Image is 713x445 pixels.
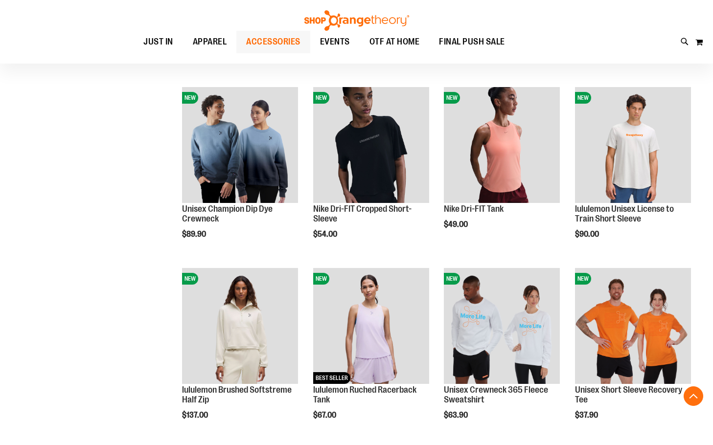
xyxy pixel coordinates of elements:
[684,386,703,406] button: Back To Top
[444,204,504,214] a: Nike Dri-FIT Tank
[310,31,360,53] a: EVENTS
[313,92,329,104] span: NEW
[134,31,183,53] a: JUST IN
[182,92,198,104] span: NEW
[313,268,429,385] a: lululemon Ruched Racerback TankNEWBEST SELLER
[575,230,600,239] span: $90.00
[177,263,303,444] div: product
[575,92,591,104] span: NEW
[246,31,300,53] span: ACCESSORIES
[182,87,298,203] img: Unisex Champion Dip Dye Crewneck
[444,268,560,384] img: Unisex Crewneck 365 Fleece Sweatshirt
[575,204,674,223] a: lululemon Unisex License to Train Short Sleeve
[313,372,350,384] span: BEST SELLER
[313,273,329,285] span: NEW
[182,230,207,239] span: $89.90
[439,263,565,444] div: product
[182,268,298,384] img: lululemon Brushed Softstreme Half Zip
[575,273,591,285] span: NEW
[313,87,429,203] img: Nike Dri-FIT Cropped Short-Sleeve
[444,273,460,285] span: NEW
[444,87,560,203] img: Nike Dri-FIT Tank
[193,31,227,53] span: APPAREL
[313,87,429,204] a: Nike Dri-FIT Cropped Short-SleeveNEW
[313,385,416,404] a: lululemon Ruched Racerback Tank
[308,263,434,444] div: product
[439,31,505,53] span: FINAL PUSH SALE
[177,82,303,263] div: product
[182,385,292,404] a: lululemon Brushed Softstreme Half Zip
[575,268,691,384] img: Unisex Short Sleeve Recovery Tee
[444,220,469,229] span: $49.00
[444,411,469,420] span: $63.90
[182,411,209,420] span: $137.00
[182,273,198,285] span: NEW
[369,31,420,53] span: OTF AT HOME
[308,82,434,263] div: product
[236,31,310,53] a: ACCESSORIES
[444,385,548,404] a: Unisex Crewneck 365 Fleece Sweatshirt
[439,82,565,254] div: product
[182,268,298,385] a: lululemon Brushed Softstreme Half ZipNEW
[183,31,237,53] a: APPAREL
[320,31,350,53] span: EVENTS
[444,87,560,204] a: Nike Dri-FIT TankNEW
[429,31,515,53] a: FINAL PUSH SALE
[313,230,339,239] span: $54.00
[570,263,696,444] div: product
[444,268,560,385] a: Unisex Crewneck 365 Fleece SweatshirtNEW
[575,411,599,420] span: $37.90
[143,31,173,53] span: JUST IN
[444,92,460,104] span: NEW
[575,268,691,385] a: Unisex Short Sleeve Recovery TeeNEW
[303,10,411,31] img: Shop Orangetheory
[313,204,412,223] a: Nike Dri-FIT Cropped Short-Sleeve
[570,82,696,263] div: product
[182,87,298,204] a: Unisex Champion Dip Dye CrewneckNEW
[575,87,691,203] img: lululemon Unisex License to Train Short Sleeve
[313,411,338,420] span: $67.00
[182,204,273,223] a: Unisex Champion Dip Dye Crewneck
[575,385,682,404] a: Unisex Short Sleeve Recovery Tee
[360,31,430,53] a: OTF AT HOME
[575,87,691,204] a: lululemon Unisex License to Train Short SleeveNEW
[313,268,429,384] img: lululemon Ruched Racerback Tank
